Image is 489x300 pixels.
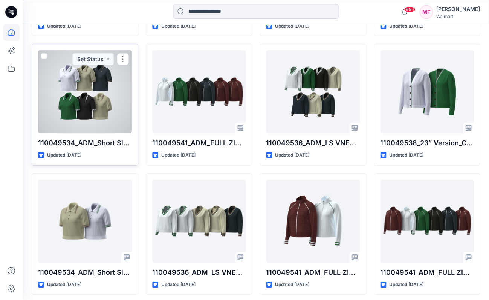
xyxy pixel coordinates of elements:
p: 110049538_23” Version_ColorRun_LS V NECK CARDIGAN [380,138,474,148]
p: Updated [DATE] [47,151,81,159]
a: 110049541_ADM_FULL ZIP LS BOMBER [380,180,474,263]
a: 110049534_ADM_Short Sleeve Polo Sweater [38,50,132,133]
p: Updated [DATE] [47,22,81,30]
div: MF [419,5,433,19]
a: 110049534_ADM_Short Sleeve Polo Sweater [38,180,132,263]
p: 110049541_ADM_FULL ZIP LS BOMBER [152,138,246,148]
p: 110049536_ADM_LS VNECK PULLOVER [152,267,246,278]
p: Updated [DATE] [161,22,196,30]
a: 110049541_ADM_FULL ZIP LS BOMBER [266,180,360,263]
div: Walmart [436,14,480,19]
p: Updated [DATE] [389,281,423,289]
a: 110049538_23” Version_ColorRun_LS V NECK CARDIGAN [380,50,474,133]
a: 110049536_ADM_LS VNECK PULLOVER [266,50,360,133]
p: Updated [DATE] [161,281,196,289]
p: Updated [DATE] [161,151,196,159]
p: Updated [DATE] [47,281,81,289]
p: Updated [DATE] [389,22,423,30]
p: Updated [DATE] [275,281,309,289]
p: Updated [DATE] [389,151,423,159]
span: 99+ [404,6,415,12]
p: 110049541_ADM_FULL ZIP LS BOMBER [380,267,474,278]
p: 110049534_ADM_Short Sleeve Polo Sweater [38,138,132,148]
div: [PERSON_NAME] [436,5,480,14]
p: Updated [DATE] [275,151,309,159]
a: 110049536_ADM_LS VNECK PULLOVER [152,180,246,263]
p: 110049536_ADM_LS VNECK PULLOVER [266,138,360,148]
p: Updated [DATE] [275,22,309,30]
p: 110049534_ADM_Short Sleeve Polo Sweater [38,267,132,278]
a: 110049541_ADM_FULL ZIP LS BOMBER [152,50,246,133]
p: 110049541_ADM_FULL ZIP LS BOMBER [266,267,360,278]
